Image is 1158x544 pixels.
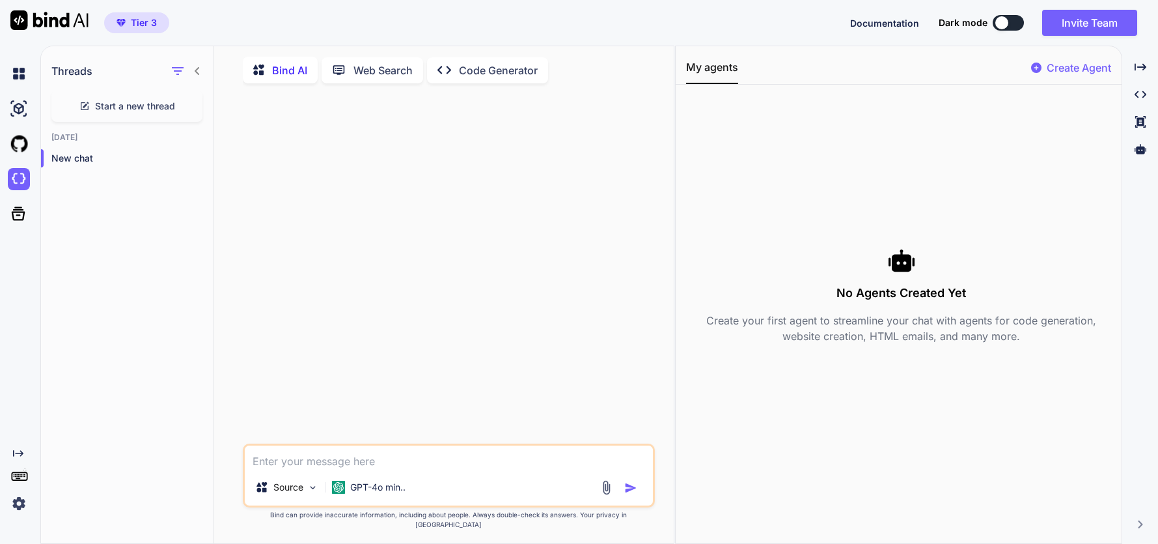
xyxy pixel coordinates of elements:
p: Create Agent [1047,60,1111,76]
span: Documentation [850,18,919,29]
p: Bind AI [272,63,307,78]
p: New chat [51,152,213,165]
p: Bind can provide inaccurate information, including about people. Always double-check its answers.... [243,510,655,530]
p: GPT-4o min.. [350,481,406,494]
img: darkCloudIdeIcon [8,168,30,190]
img: Pick Models [307,482,318,493]
img: Bind AI [10,10,89,30]
h1: Threads [51,63,92,79]
img: GPT-4o mini [332,481,345,494]
img: settings [8,493,30,515]
button: My agents [686,59,738,84]
button: Documentation [850,16,919,30]
span: Start a new thread [95,100,175,113]
p: Code Generator [459,63,538,78]
img: ai-studio [8,98,30,120]
img: icon [624,481,637,494]
img: githubLight [8,133,30,155]
img: attachment [599,480,614,495]
p: Web Search [353,63,413,78]
h2: [DATE] [41,132,213,143]
img: chat [8,63,30,85]
span: Tier 3 [131,16,157,29]
button: Invite Team [1042,10,1137,36]
p: Create your first agent to streamline your chat with agents for code generation, website creation... [686,313,1116,344]
button: premiumTier 3 [104,12,169,33]
img: premium [117,19,126,27]
p: Source [273,481,303,494]
h3: No Agents Created Yet [686,284,1116,302]
span: Dark mode [939,16,987,29]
